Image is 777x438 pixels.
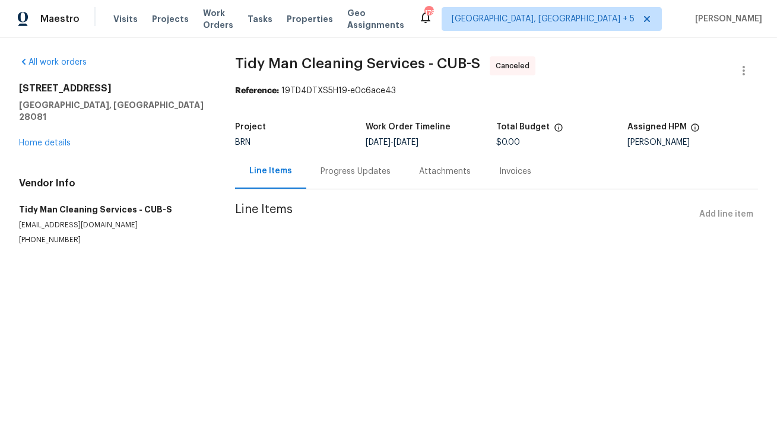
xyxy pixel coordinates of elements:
h5: Project [235,123,266,131]
div: 178 [424,7,433,19]
span: Projects [152,13,189,25]
h5: Total Budget [497,123,550,131]
p: [EMAIL_ADDRESS][DOMAIN_NAME] [19,220,207,230]
h4: Vendor Info [19,177,207,189]
span: Line Items [235,204,694,226]
span: Maestro [40,13,80,25]
h5: Tidy Man Cleaning Services - CUB-S [19,204,207,215]
p: [PHONE_NUMBER] [19,235,207,245]
span: Tasks [248,15,272,23]
span: Visits [113,13,138,25]
span: The hpm assigned to this work order. [690,123,700,138]
a: Home details [19,139,71,147]
span: The total cost of line items that have been proposed by Opendoor. This sum includes line items th... [554,123,563,138]
h5: Assigned HPM [627,123,687,131]
span: Work Orders [203,7,233,31]
div: 19TD4DTXS5H19-e0c6ace43 [235,85,758,97]
span: [PERSON_NAME] [690,13,762,25]
span: Tidy Man Cleaning Services - CUB-S [235,56,480,71]
a: All work orders [19,58,87,66]
span: [DATE] [366,138,391,147]
h5: [GEOGRAPHIC_DATA], [GEOGRAPHIC_DATA] 28081 [19,99,207,123]
span: BRN [235,138,250,147]
span: [GEOGRAPHIC_DATA], [GEOGRAPHIC_DATA] + 5 [452,13,635,25]
span: Properties [287,13,333,25]
span: $0.00 [497,138,521,147]
div: Line Items [249,165,292,177]
div: [PERSON_NAME] [627,138,758,147]
div: Attachments [419,166,471,177]
b: Reference: [235,87,279,95]
span: Canceled [496,60,534,72]
span: Geo Assignments [347,7,404,31]
span: [DATE] [394,138,418,147]
div: Invoices [499,166,531,177]
div: Progress Updates [321,166,391,177]
span: - [366,138,418,147]
h2: [STREET_ADDRESS] [19,82,207,94]
h5: Work Order Timeline [366,123,451,131]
